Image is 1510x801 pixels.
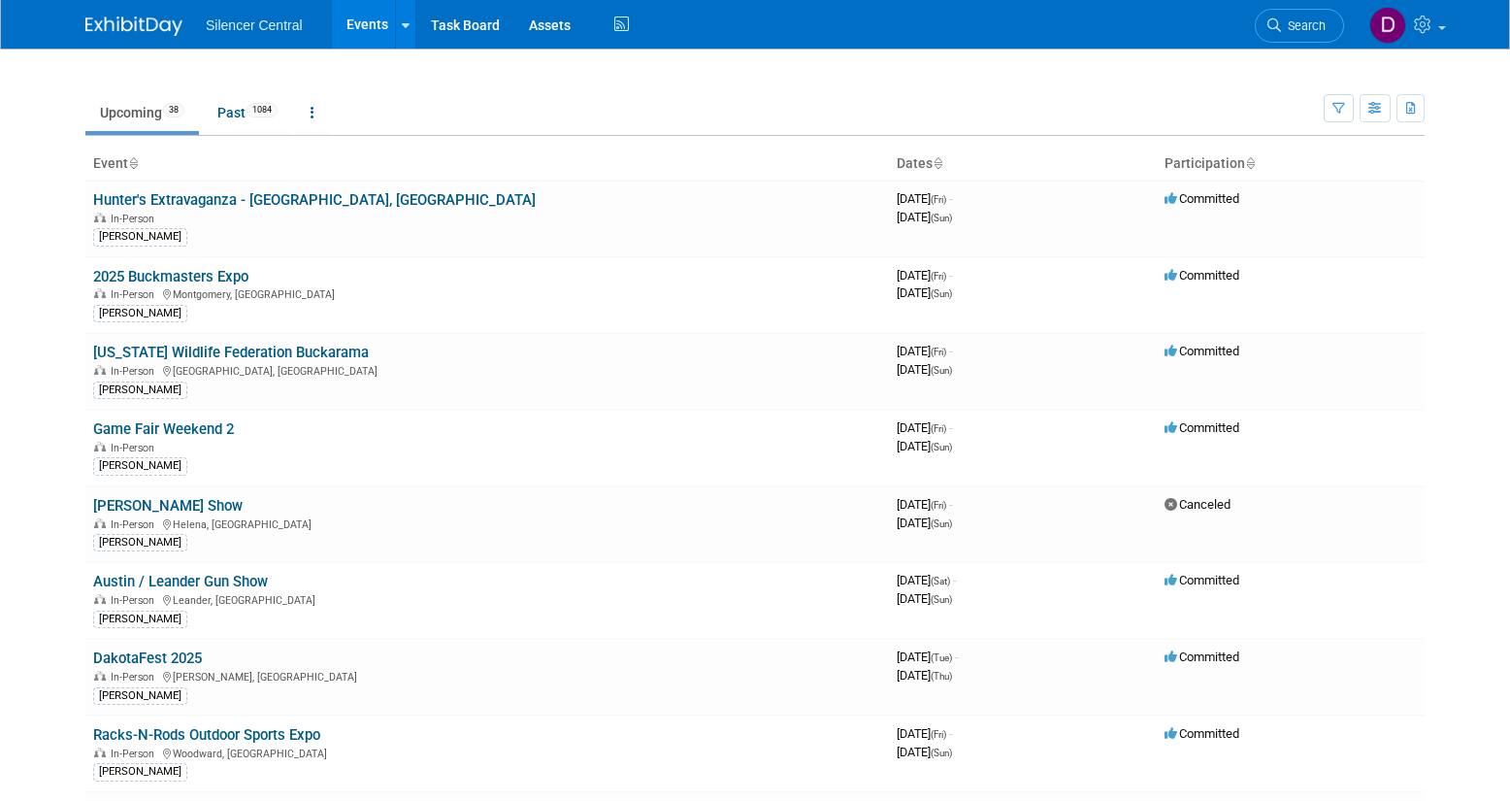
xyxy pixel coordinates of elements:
span: (Thu) [931,671,952,682]
img: In-Person Event [94,671,106,681]
div: [PERSON_NAME] [93,382,187,399]
span: [DATE] [897,726,952,741]
span: In-Person [111,594,160,607]
a: Search [1255,9,1344,43]
span: In-Person [111,748,160,760]
span: (Fri) [931,194,946,205]
span: In-Person [111,671,160,684]
span: In-Person [111,213,160,225]
span: Committed [1165,344,1239,358]
div: [GEOGRAPHIC_DATA], [GEOGRAPHIC_DATA] [93,362,881,378]
img: In-Person Event [94,365,106,375]
a: [PERSON_NAME] Show [93,497,243,515]
span: - [953,573,956,587]
a: [US_STATE] Wildlife Federation Buckarama [93,344,369,361]
span: (Sun) [931,213,952,223]
a: Hunter's Extravaganza - [GEOGRAPHIC_DATA], [GEOGRAPHIC_DATA] [93,191,536,209]
a: Sort by Event Name [128,155,138,171]
img: In-Person Event [94,442,106,451]
span: (Sun) [931,518,952,529]
span: (Sun) [931,594,952,605]
div: [PERSON_NAME] [93,763,187,781]
span: - [949,191,952,206]
div: [PERSON_NAME] [93,457,187,475]
span: (Sat) [931,576,950,586]
span: In-Person [111,518,160,531]
img: In-Person Event [94,748,106,757]
span: Canceled [1165,497,1231,512]
span: [DATE] [897,420,952,435]
span: (Tue) [931,652,952,663]
span: - [949,344,952,358]
a: Past1084 [203,94,292,131]
span: [DATE] [897,516,952,530]
div: [PERSON_NAME], [GEOGRAPHIC_DATA] [93,668,881,684]
span: (Sun) [931,288,952,299]
div: [PERSON_NAME] [93,611,187,628]
div: Woodward, [GEOGRAPHIC_DATA] [93,745,881,760]
img: In-Person Event [94,213,106,222]
img: ExhibitDay [85,17,182,36]
span: [DATE] [897,285,952,300]
a: 2025 Buckmasters Expo [93,268,248,285]
div: Montgomery, [GEOGRAPHIC_DATA] [93,285,881,301]
span: [DATE] [897,362,952,377]
span: [DATE] [897,210,952,224]
span: Committed [1165,420,1239,435]
span: 38 [163,103,184,117]
span: - [955,650,958,664]
span: [DATE] [897,650,958,664]
div: [PERSON_NAME] [93,687,187,705]
a: Sort by Participation Type [1245,155,1255,171]
img: Dean Woods [1369,7,1406,44]
span: [DATE] [897,497,952,512]
div: Leander, [GEOGRAPHIC_DATA] [93,591,881,607]
span: (Fri) [931,423,946,434]
a: Racks-N-Rods Outdoor Sports Expo [93,726,320,744]
span: Silencer Central [206,17,303,33]
img: In-Person Event [94,594,106,604]
span: Committed [1165,191,1239,206]
span: - [949,420,952,435]
span: - [949,268,952,283]
a: Game Fair Weekend 2 [93,420,234,438]
img: In-Person Event [94,288,106,298]
th: Dates [889,148,1157,181]
span: [DATE] [897,668,952,683]
div: [PERSON_NAME] [93,305,187,322]
span: (Fri) [931,347,946,357]
span: Committed [1165,650,1239,664]
div: [PERSON_NAME] [93,228,187,246]
span: Committed [1165,726,1239,741]
span: (Fri) [931,271,946,282]
div: [PERSON_NAME] [93,534,187,551]
a: Sort by Start Date [933,155,942,171]
span: (Sun) [931,748,952,758]
span: [DATE] [897,439,952,453]
span: Committed [1165,268,1239,283]
span: In-Person [111,442,160,454]
span: Committed [1165,573,1239,587]
a: DakotaFest 2025 [93,650,202,667]
span: (Sun) [931,365,952,376]
span: In-Person [111,288,160,301]
a: Austin / Leander Gun Show [93,573,268,590]
span: (Sun) [931,442,952,452]
span: [DATE] [897,573,956,587]
span: (Fri) [931,500,946,511]
span: In-Person [111,365,160,378]
span: - [949,726,952,741]
span: [DATE] [897,745,952,759]
th: Event [85,148,889,181]
div: Helena, [GEOGRAPHIC_DATA] [93,516,881,531]
span: [DATE] [897,591,952,606]
a: Upcoming38 [85,94,199,131]
span: [DATE] [897,191,952,206]
span: Search [1281,18,1326,33]
th: Participation [1157,148,1425,181]
span: (Fri) [931,729,946,740]
span: 1084 [246,103,278,117]
span: - [949,497,952,512]
span: [DATE] [897,344,952,358]
span: [DATE] [897,268,952,283]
